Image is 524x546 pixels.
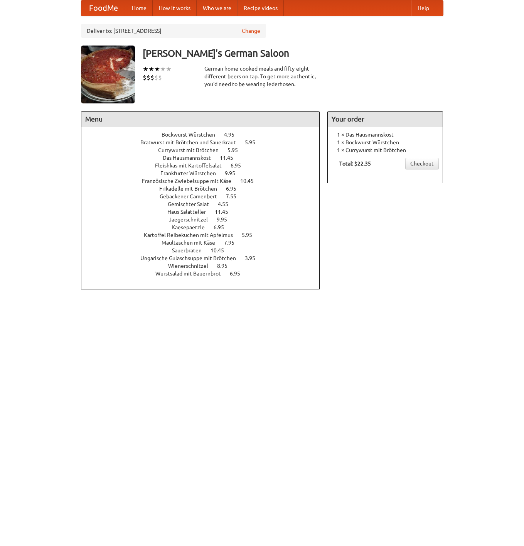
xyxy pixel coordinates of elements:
li: $ [150,73,154,82]
span: Französische Zwiebelsuppe mit Käse [142,178,239,184]
a: Currywurst mit Brötchen 5.95 [158,147,252,153]
span: 3.95 [245,255,263,261]
img: angular.jpg [81,46,135,103]
span: Frikadelle mit Brötchen [159,186,225,192]
span: 9.95 [217,216,235,223]
a: Haus Salatteller 11.45 [167,209,243,215]
a: Das Hausmannskost 11.45 [163,155,248,161]
span: Haus Salatteller [167,209,214,215]
span: Gebackener Camenbert [160,193,225,199]
span: 4.95 [224,132,242,138]
a: Help [411,0,435,16]
span: 8.95 [217,263,235,269]
h4: Menu [81,112,320,127]
span: Sauerbraten [172,247,209,254]
span: Kaesepaetzle [172,224,212,230]
li: $ [154,73,158,82]
a: Wurstsalad mit Bauernbrot 6.95 [155,270,254,277]
b: Total: $22.35 [339,161,371,167]
span: 10.45 [240,178,261,184]
a: FoodMe [81,0,126,16]
li: ★ [143,65,148,73]
li: $ [147,73,150,82]
span: Das Hausmannskost [163,155,219,161]
span: 7.55 [226,193,244,199]
span: Maultaschen mit Käse [162,240,223,246]
a: Kartoffel Reibekuchen mit Apfelmus 5.95 [144,232,266,238]
a: Checkout [405,158,439,169]
a: Ungarische Gulaschsuppe mit Brötchen 3.95 [140,255,270,261]
div: Deliver to: [STREET_ADDRESS] [81,24,266,38]
span: 6.95 [226,186,244,192]
a: Gemischter Salat 4.55 [168,201,243,207]
span: 10.45 [211,247,232,254]
li: ★ [160,65,166,73]
a: Gebackener Camenbert 7.55 [160,193,251,199]
span: 6.95 [231,162,249,169]
a: Wienerschnitzel 8.95 [168,263,242,269]
a: Jaegerschnitzel 9.95 [169,216,241,223]
span: 11.45 [220,155,241,161]
span: 11.45 [215,209,236,215]
span: Bratwurst mit Brötchen und Sauerkraut [140,139,244,145]
span: Currywurst mit Brötchen [158,147,226,153]
a: Maultaschen mit Käse 7.95 [162,240,249,246]
span: 9.95 [225,170,243,176]
a: Sauerbraten 10.45 [172,247,238,254]
span: Gemischter Salat [168,201,217,207]
a: Bratwurst mit Brötchen und Sauerkraut 5.95 [140,139,270,145]
span: Ungarische Gulaschsuppe mit Brötchen [140,255,244,261]
a: Frankfurter Würstchen 9.95 [160,170,249,176]
a: Frikadelle mit Brötchen 6.95 [159,186,251,192]
a: Französische Zwiebelsuppe mit Käse 10.45 [142,178,268,184]
span: 7.95 [224,240,242,246]
li: 1 × Bockwurst Würstchen [332,139,439,146]
li: ★ [148,65,154,73]
li: ★ [154,65,160,73]
li: $ [143,73,147,82]
li: 1 × Das Hausmannskost [332,131,439,139]
h3: [PERSON_NAME]'s German Saloon [143,46,443,61]
span: 6.95 [230,270,248,277]
li: ★ [166,65,172,73]
div: German home-cooked meals and fifty-eight different beers on tap. To get more authentic, you'd nee... [204,65,320,88]
a: Kaesepaetzle 6.95 [172,224,238,230]
a: Recipe videos [238,0,284,16]
a: How it works [153,0,197,16]
li: $ [158,73,162,82]
h4: Your order [328,112,443,127]
span: Wienerschnitzel [168,263,216,269]
span: Bockwurst Würstchen [162,132,223,138]
span: Jaegerschnitzel [169,216,216,223]
a: Change [242,27,260,35]
span: 4.55 [218,201,236,207]
span: 5.95 [242,232,260,238]
a: Fleishkas mit Kartoffelsalat 6.95 [155,162,255,169]
span: Frankfurter Würstchen [160,170,224,176]
span: 5.95 [245,139,263,145]
a: Home [126,0,153,16]
span: Kartoffel Reibekuchen mit Apfelmus [144,232,241,238]
span: 6.95 [214,224,232,230]
a: Who we are [197,0,238,16]
span: Fleishkas mit Kartoffelsalat [155,162,229,169]
span: Wurstsalad mit Bauernbrot [155,270,229,277]
a: Bockwurst Würstchen 4.95 [162,132,249,138]
span: 5.95 [227,147,246,153]
li: 1 × Currywurst mit Brötchen [332,146,439,154]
